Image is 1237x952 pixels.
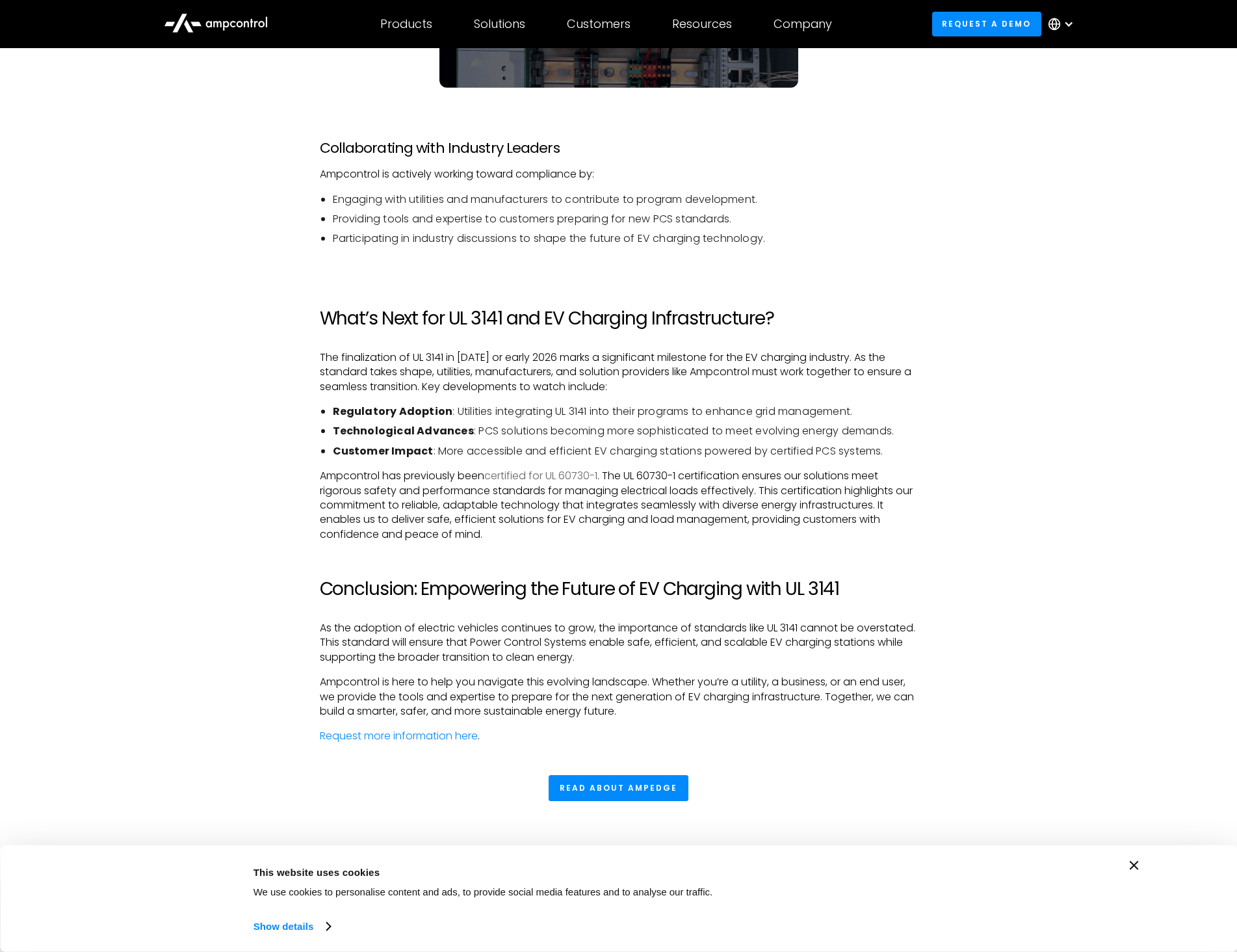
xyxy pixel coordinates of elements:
[774,17,832,31] div: Company
[333,423,474,438] strong: Technological Advances
[320,728,478,743] a: Request more information here
[320,350,918,394] p: The finalization of UL 3141 in [DATE] or early 2026 marks a significant milestone for the EV char...
[254,917,330,936] a: Show details
[549,775,688,801] a: Read about AmpEdge
[320,308,918,330] h2: What’s Next for UL 3141 and EV Charging Infrastructure?
[333,424,918,438] li: : PCS solutions becoming more sophisticated to meet evolving energy demands.
[672,17,732,31] div: Resources
[333,212,918,226] li: Providing tools and expertise to customers preparing for new PCS standards.
[320,257,918,271] p: ‍
[932,12,1041,36] a: Request a demo
[474,17,525,31] div: Solutions
[484,468,597,483] a: certified for UL 60730-1
[333,443,434,458] strong: Customer Impact
[333,444,918,458] li: : More accessible and efficient EV charging stations powered by certified PCS systems.
[320,675,918,719] p: Ampcontrol is here to help you navigate this evolving landscape. Whether you’re a utility, a busi...
[567,17,631,31] div: Customers
[380,17,432,31] div: Products
[320,729,918,743] p: .
[333,404,453,419] strong: Regulatory Adoption
[254,886,713,897] span: We use cookies to personalise content and ads, to provide social media features and to analyse ou...
[320,167,918,181] p: Ampcontrol is actively working toward compliance by:
[320,578,918,600] h2: Conclusion: Empowering the Future of EV Charging with UL 3141
[333,404,918,419] li: : Utilities integrating UL 3141 into their programs to enhance grid management.
[320,621,918,665] p: As the adoption of electric vehicles continues to grow, the importance of standards like UL 3141 ...
[1130,861,1139,870] button: Close banner
[333,192,918,207] li: Engaging with utilities and manufacturers to contribute to program development.
[920,861,1106,899] button: Okay
[333,231,918,246] li: Participating in industry discussions to shape the future of EV charging technology.
[320,140,918,157] h3: Collaborating with Industry Leaders
[320,469,918,542] p: Ampcontrol has previously been . The UL 60730-1 certification ensures our solutions meet rigorous...
[254,864,891,880] div: This website uses cookies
